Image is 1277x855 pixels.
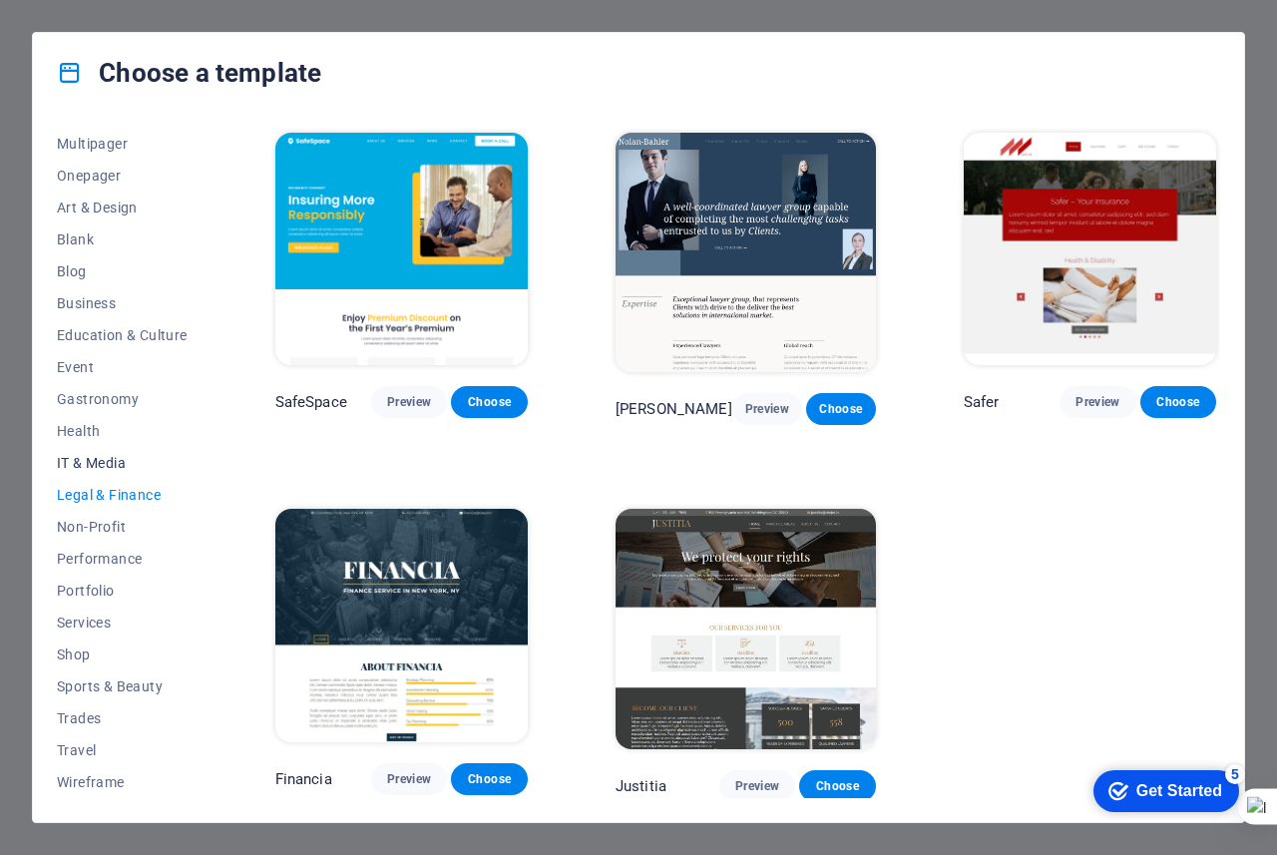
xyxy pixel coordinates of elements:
span: Services [57,615,188,631]
button: IT & Media [57,447,188,479]
p: Safer [964,392,1000,412]
span: Art & Design [57,200,188,215]
button: Portfolio [57,575,188,607]
div: 5 [147,4,167,24]
span: Preview [735,778,779,794]
img: SafeSpace [275,133,528,365]
span: IT & Media [57,455,188,471]
span: Shop [57,646,188,662]
p: Justitia [616,776,666,796]
button: Services [57,607,188,639]
span: Choose [467,394,511,410]
button: Legal & Finance [57,479,188,511]
button: Travel [57,734,188,766]
span: Gastronomy [57,391,188,407]
span: Multipager [57,136,188,152]
span: Choose [1156,394,1200,410]
img: Safer [964,133,1216,365]
button: Multipager [57,128,188,160]
span: Choose [815,778,859,794]
button: Trades [57,702,188,734]
span: Portfolio [57,583,188,599]
button: Preview [732,393,802,425]
h4: Choose a template [57,57,321,89]
p: SafeSpace [275,392,347,412]
button: Shop [57,639,188,670]
button: Choose [799,770,875,802]
button: Preview [371,386,447,418]
button: Preview [719,770,795,802]
span: Preview [748,401,786,417]
span: Non-Profit [57,519,188,535]
img: Nolan-Bahler [616,133,876,372]
div: Get Started 5 items remaining, 0% complete [15,10,161,52]
span: Preview [387,394,431,410]
div: Get Started [58,22,144,40]
button: Blog [57,255,188,287]
button: Preview [1060,386,1135,418]
span: Health [57,423,188,439]
span: Choose [467,771,511,787]
button: Event [57,351,188,383]
span: Wireframe [57,774,188,790]
span: Education & Culture [57,327,188,343]
span: Blank [57,231,188,247]
button: Gastronomy [57,383,188,415]
button: Blank [57,223,188,255]
button: Education & Culture [57,319,188,351]
span: Travel [57,742,188,758]
button: Business [57,287,188,319]
button: Health [57,415,188,447]
span: Trades [57,710,188,726]
span: Performance [57,551,188,567]
span: Preview [387,771,431,787]
button: Choose [451,763,527,795]
button: Sports & Beauty [57,670,188,702]
p: Financia [275,769,332,789]
button: Performance [57,543,188,575]
span: Onepager [57,168,188,184]
button: Wireframe [57,766,188,798]
span: Blog [57,263,188,279]
span: Business [57,295,188,311]
span: Choose [822,401,860,417]
button: Onepager [57,160,188,192]
span: Preview [1075,394,1119,410]
button: Choose [806,393,876,425]
button: Choose [1140,386,1216,418]
span: Sports & Beauty [57,678,188,694]
img: Financia [275,509,528,741]
p: [PERSON_NAME] [616,399,732,419]
button: Choose [451,386,527,418]
img: Justitia [616,509,876,748]
button: Preview [371,763,447,795]
button: Art & Design [57,192,188,223]
button: Non-Profit [57,511,188,543]
span: Legal & Finance [57,487,188,503]
span: Event [57,359,188,375]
